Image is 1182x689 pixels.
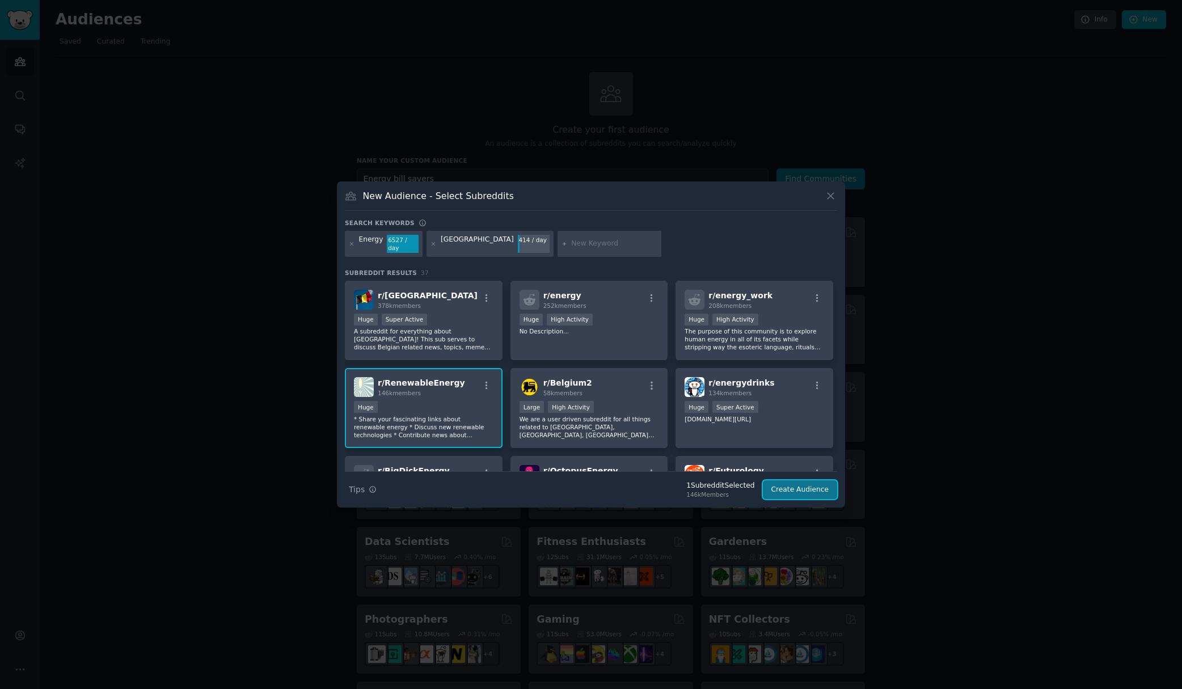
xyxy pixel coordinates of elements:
h3: New Audience - Select Subreddits [363,190,514,202]
div: [GEOGRAPHIC_DATA] [441,235,514,253]
div: 414 / day [518,235,550,245]
span: 378k members [378,302,421,309]
span: r/ RenewableEnergy [378,378,465,387]
p: [DOMAIN_NAME][URL] [685,415,824,423]
div: High Activity [547,314,593,326]
div: Huge [685,401,708,413]
div: 6527 / day [387,235,419,253]
span: r/ OctopusEnergy [543,466,618,475]
input: New Keyword [571,239,657,249]
span: r/ energy [543,291,581,300]
span: 134k members [708,390,752,396]
span: 146k members [378,390,421,396]
p: No Description... [520,327,659,335]
button: Create Audience [763,480,838,500]
span: r/ BigDickEnergy [378,466,450,475]
span: 208k members [708,302,752,309]
div: Huge [354,401,378,413]
div: Large [520,401,544,413]
button: Tips [345,480,381,500]
div: Super Active [712,401,758,413]
div: Huge [685,314,708,326]
span: 252k members [543,302,586,309]
img: Futurology [685,465,704,485]
span: Tips [349,484,365,496]
div: Huge [520,314,543,326]
span: r/ Futurology [708,466,764,475]
span: Subreddit Results [345,269,417,277]
div: Huge [354,314,378,326]
div: 1 Subreddit Selected [686,481,754,491]
span: r/ energydrinks [708,378,774,387]
span: 37 [421,269,429,276]
img: OctopusEnergy [520,465,539,485]
span: 58k members [543,390,582,396]
img: belgium [354,290,374,310]
img: RenewableEnergy [354,377,374,397]
div: 146k Members [686,491,754,498]
p: We are a user driven subreddit for all things related to [GEOGRAPHIC_DATA], [GEOGRAPHIC_DATA], [G... [520,415,659,439]
div: High Activity [712,314,758,326]
p: A subreddit for everything about [GEOGRAPHIC_DATA]! This sub serves to discuss Belgian related ne... [354,327,493,351]
span: r/ [GEOGRAPHIC_DATA] [378,291,478,300]
div: Super Active [382,314,428,326]
span: r/ Belgium2 [543,378,592,387]
div: Energy [359,235,383,253]
img: energydrinks [685,377,704,397]
h3: Search keywords [345,219,415,227]
div: High Activity [548,401,594,413]
span: r/ energy_work [708,291,772,300]
p: * Share your fascinating links about renewable energy * Discuss new renewable technologies * Cont... [354,415,493,439]
img: Belgium2 [520,377,539,397]
p: The purpose of this community is to explore human energy in all of its facets while stripping way... [685,327,824,351]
